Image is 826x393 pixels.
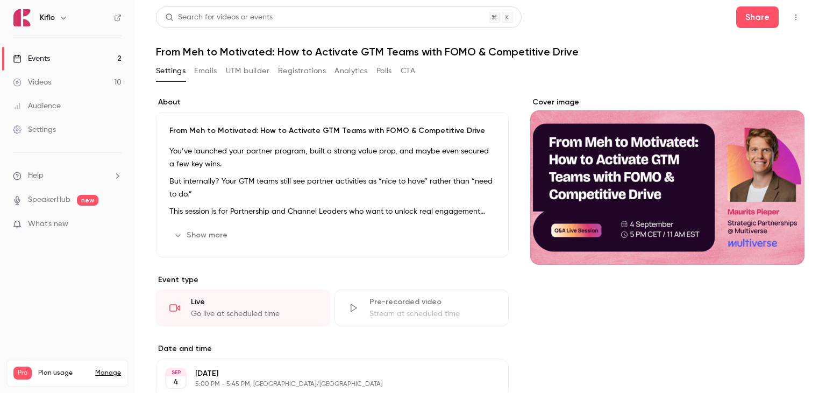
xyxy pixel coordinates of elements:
label: About [156,97,509,108]
button: Show more [169,227,234,244]
a: SpeakerHub [28,194,70,206]
div: Search for videos or events [165,12,273,23]
div: Stream at scheduled time [369,308,495,319]
span: Help [28,170,44,181]
div: Live [191,297,317,307]
div: Pre-recorded videoStream at scheduled time [334,290,509,326]
div: Videos [13,77,51,88]
button: Analytics [334,62,368,80]
button: CTA [401,62,415,80]
label: Cover image [530,97,804,108]
button: Polls [376,62,392,80]
p: But internally? Your GTM teams still see partner activities as “nice to have” rather than “need t... [169,175,495,201]
button: Share [736,6,779,28]
p: This session is for Partnership and Channel Leaders who want to unlock real engagement from their... [169,205,495,218]
div: Audience [13,101,61,111]
span: What's new [28,219,68,230]
div: SEP [166,369,186,376]
h6: Kiflo [40,12,55,23]
p: From Meh to Motivated: How to Activate GTM Teams with FOMO & Competitive Drive [169,125,495,136]
span: new [77,195,98,206]
section: Cover image [530,97,804,265]
div: Go live at scheduled time [191,308,317,319]
button: UTM builder [226,62,269,80]
button: Emails [194,62,217,80]
li: help-dropdown-opener [13,170,122,181]
p: 4 [173,377,179,388]
div: Pre-recorded video [369,297,495,307]
p: Event type [156,275,509,285]
button: Registrations [278,62,326,80]
span: Pro [13,367,32,380]
span: Plan usage [38,369,89,377]
div: LiveGo live at scheduled time [156,290,330,326]
a: Manage [95,369,121,377]
h1: From Meh to Motivated: How to Activate GTM Teams with FOMO & Competitive Drive [156,45,804,58]
button: Settings [156,62,186,80]
img: Kiflo [13,9,31,26]
p: You’ve launched your partner program, built a strong value prop, and maybe even secured a few key... [169,145,495,171]
div: Settings [13,124,56,135]
iframe: Noticeable Trigger [109,220,122,229]
label: Date and time [156,343,509,354]
p: 5:00 PM - 5:45 PM, [GEOGRAPHIC_DATA]/[GEOGRAPHIC_DATA] [195,380,452,389]
p: [DATE] [195,368,452,379]
div: Events [13,53,50,64]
